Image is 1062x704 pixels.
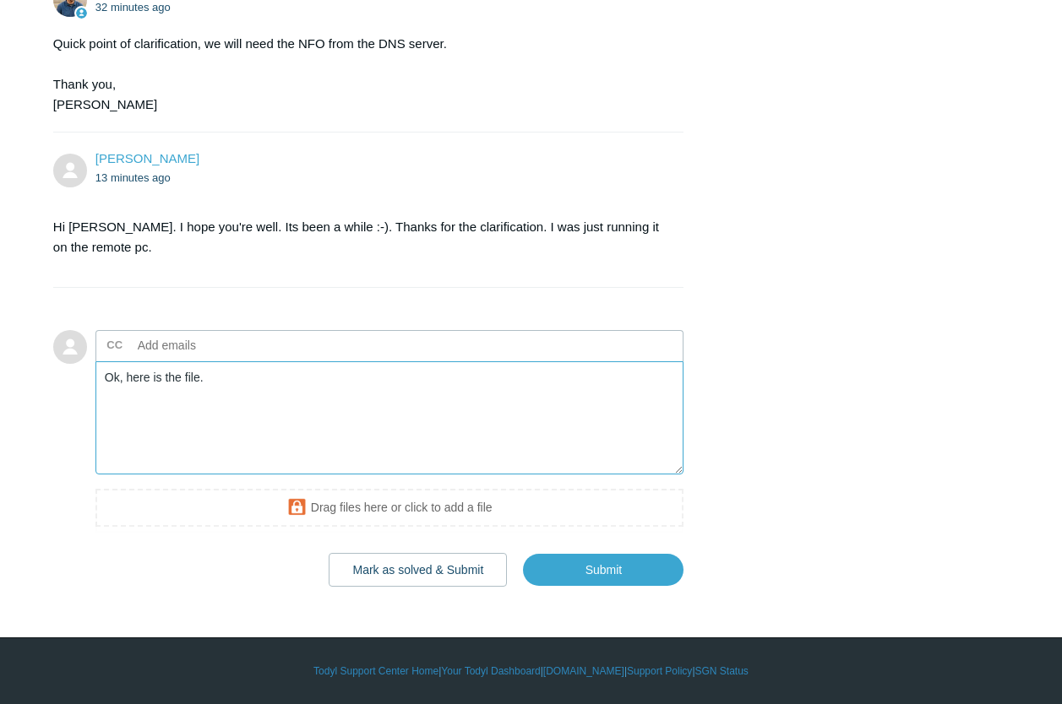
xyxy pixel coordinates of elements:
a: [DOMAIN_NAME] [543,663,624,679]
textarea: Add your reply [95,361,684,475]
a: [PERSON_NAME] [95,151,199,165]
button: Mark as solved & Submit [329,553,507,587]
div: Quick point of clarification, we will need the NFO from the DNS server. Thank you, [PERSON_NAME] [53,34,667,115]
input: Submit [523,554,683,586]
a: Your Todyl Dashboard [441,663,540,679]
input: Add emails [131,333,313,358]
p: Hi [PERSON_NAME]. I hope you're well. Its been a while :-). Thanks for the clarification. I was j... [53,217,667,257]
label: CC [106,333,123,358]
a: Support Policy [627,663,692,679]
time: 09/24/2025, 16:48 [95,171,171,184]
div: | | | | [53,663,1009,679]
span: Nathan Kemble [95,151,199,165]
time: 09/24/2025, 16:29 [95,1,171,14]
a: Todyl Support Center Home [313,663,438,679]
a: SGN Status [695,663,749,679]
